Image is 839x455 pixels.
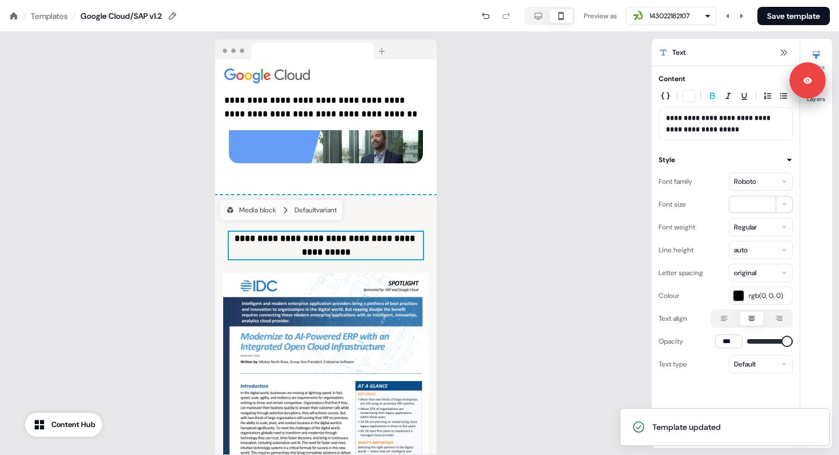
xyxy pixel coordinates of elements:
[734,359,756,370] div: Default
[659,332,683,351] div: Opacity
[659,264,703,282] div: Letter spacing
[650,10,689,22] div: 143022182107
[652,421,721,433] div: Template updated
[757,7,830,25] button: Save template
[31,10,68,22] a: Templates
[23,10,26,22] div: /
[659,195,686,214] div: Font size
[224,69,310,83] img: Image
[800,46,832,71] button: Styles
[659,309,687,328] div: Text align
[225,204,276,216] div: Media block
[659,154,793,166] button: Style
[659,241,693,259] div: Line height
[80,10,162,22] div: Google Cloud/SAP v1.2
[584,10,617,22] div: Preview as
[729,172,793,191] button: Roboto
[659,172,692,191] div: Font family
[626,7,716,25] button: 143022182107
[659,154,675,166] div: Style
[72,10,76,22] div: /
[734,267,756,279] div: original
[734,244,748,256] div: auto
[659,73,685,84] div: Content
[659,355,687,373] div: Text type
[749,290,789,301] span: rgb(0, 0, 0)
[215,39,390,60] img: Browser topbar
[672,47,685,58] span: Text
[729,287,793,305] button: rgb(0, 0, 0)
[734,176,756,187] div: Roboto
[734,222,757,233] div: Regular
[659,218,695,236] div: Font weight
[295,204,337,216] div: Default variant
[659,287,679,305] div: Colour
